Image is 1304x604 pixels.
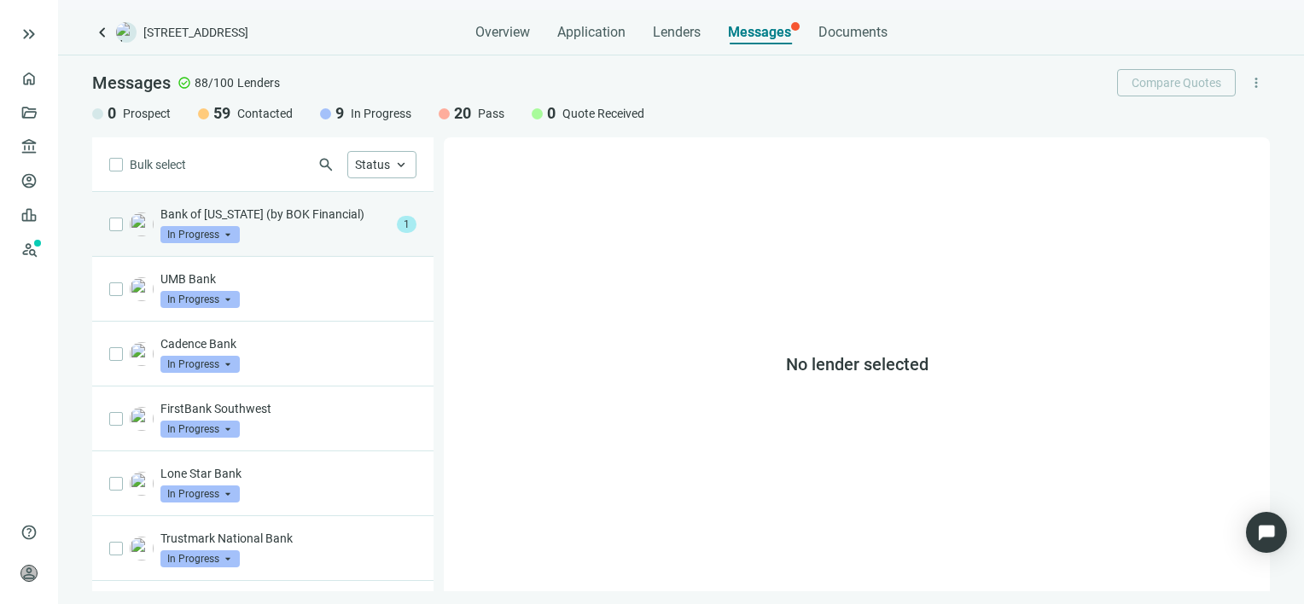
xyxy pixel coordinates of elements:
span: 0 [547,103,556,124]
p: Cadence Bank [160,335,416,352]
p: FirstBank Southwest [160,400,416,417]
span: Status [355,158,390,171]
span: 0 [108,103,116,124]
img: a5243ab7-adea-4bc1-a3a4-823b095f46bf [130,537,154,560]
span: search [317,156,335,173]
span: Prospect [123,105,171,122]
span: keyboard_arrow_up [393,157,409,172]
p: Trustmark National Bank [160,530,416,547]
button: more_vert [1243,69,1270,96]
span: Lenders [237,74,280,91]
span: Quote Received [562,105,644,122]
a: keyboard_arrow_left [92,22,113,43]
img: 70dbd372-402a-4c3a-a926-7ef55ced2059 [130,277,154,301]
span: Overview [475,24,530,41]
img: 91f9b322-caa3-419a-991c-af2bf728354b [130,407,154,431]
span: 9 [335,103,344,124]
span: 59 [213,103,230,124]
img: 14337d10-4d93-49bc-87bd-c4874bcfe68d.png [130,342,154,366]
img: deal-logo [116,22,137,43]
span: In Progress [160,421,240,438]
span: 88/100 [195,74,234,91]
span: In Progress [160,485,240,502]
div: No lender selected [444,137,1270,591]
span: Bulk select [130,155,186,174]
p: UMB Bank [160,270,416,287]
p: Bank of [US_STATE] (by BOK Financial) [160,206,390,223]
span: In Progress [160,226,240,243]
button: Compare Quotes [1117,69,1236,96]
span: Pass [478,105,504,122]
span: In Progress [351,105,411,122]
span: In Progress [160,550,240,567]
span: In Progress [160,356,240,373]
span: person [20,565,38,582]
span: Lenders [653,24,701,41]
span: Messages [92,73,171,93]
span: check_circle [178,76,191,90]
span: account_balance [20,138,32,155]
span: 20 [454,103,471,124]
span: In Progress [160,291,240,308]
span: Application [557,24,626,41]
div: Open Intercom Messenger [1246,512,1287,553]
span: 1 [397,216,416,233]
img: a7764c99-be5a-4cc0-88b2-4c9af6db2790 [130,212,154,236]
span: [STREET_ADDRESS] [143,24,248,41]
img: 03e28f12-e02a-4aaa-8f08-1a1882e33394 [130,472,154,496]
span: help [20,524,38,541]
span: Documents [818,24,888,41]
span: Contacted [237,105,293,122]
p: Lone Star Bank [160,465,416,482]
button: keyboard_double_arrow_right [19,24,39,44]
span: more_vert [1249,75,1264,90]
span: Messages [728,24,791,40]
